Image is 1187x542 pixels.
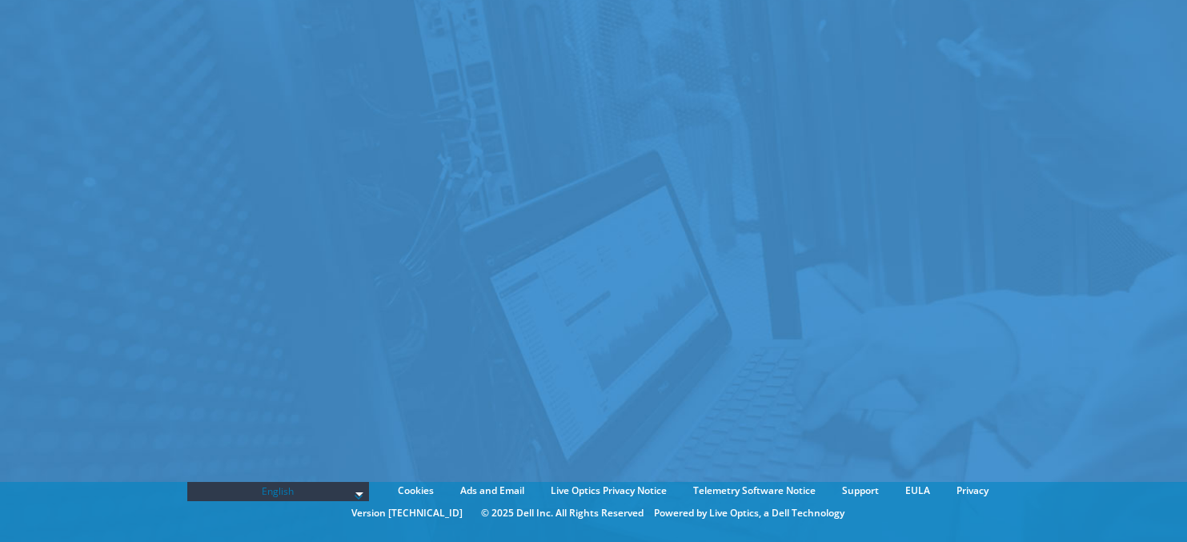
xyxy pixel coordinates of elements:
[893,482,942,500] a: EULA
[654,504,844,522] li: Powered by Live Optics, a Dell Technology
[448,482,536,500] a: Ads and Email
[830,482,891,500] a: Support
[343,504,471,522] li: Version [TECHNICAL_ID]
[386,482,446,500] a: Cookies
[195,482,362,501] span: English
[539,482,679,500] a: Live Optics Privacy Notice
[944,482,1001,500] a: Privacy
[681,482,828,500] a: Telemetry Software Notice
[473,504,652,522] li: © 2025 Dell Inc. All Rights Reserved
